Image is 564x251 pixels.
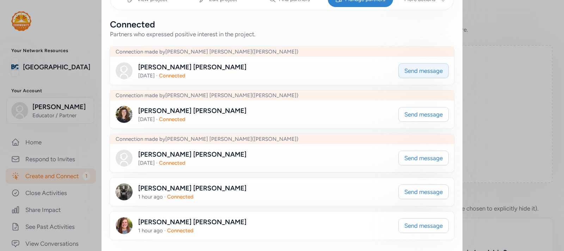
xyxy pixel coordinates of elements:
[138,183,246,193] div: [PERSON_NAME] [PERSON_NAME]
[404,221,443,230] span: Send message
[398,218,449,233] button: Send message
[116,62,133,79] img: Avatar
[138,116,155,123] span: [DATE]
[138,106,246,116] div: [PERSON_NAME] [PERSON_NAME]
[404,188,443,196] span: Send message
[398,107,449,122] button: Send message
[404,67,443,75] span: Send message
[398,151,449,165] button: Send message
[138,160,155,166] span: [DATE]
[116,106,133,123] img: Avatar
[138,227,163,234] span: 1 hour ago
[116,183,133,200] img: Avatar
[164,194,166,200] span: ·
[116,150,133,167] img: Avatar
[164,227,166,234] span: ·
[156,73,158,79] span: ·
[138,217,246,227] div: [PERSON_NAME] [PERSON_NAME]
[398,63,449,78] button: Send message
[138,150,246,159] div: [PERSON_NAME] [PERSON_NAME]
[156,160,158,166] span: ·
[110,30,454,38] div: Partners who expressed positive interest in the project.
[156,116,158,123] span: ·
[110,19,454,30] div: Connected
[159,73,185,79] span: Connected
[404,110,443,119] span: Send message
[404,154,443,162] span: Send message
[138,62,246,72] div: [PERSON_NAME] [PERSON_NAME]
[116,49,298,55] span: Connection made by [PERSON_NAME] [PERSON_NAME] ([PERSON_NAME])
[159,160,185,166] span: Connected
[116,136,298,142] span: Connection made by [PERSON_NAME] [PERSON_NAME] ([PERSON_NAME])
[159,116,185,123] span: Connected
[116,92,298,99] span: Connection made by [PERSON_NAME] [PERSON_NAME] ([PERSON_NAME])
[116,217,133,234] img: Avatar
[138,194,163,200] span: 1 hour ago
[138,73,155,79] span: [DATE]
[398,184,449,199] button: Send message
[167,227,194,234] span: Connected
[167,194,194,200] span: Connected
